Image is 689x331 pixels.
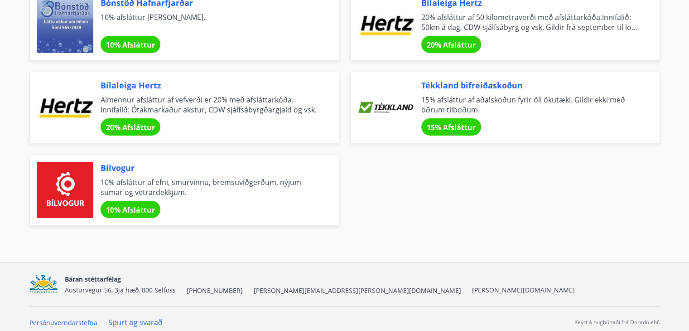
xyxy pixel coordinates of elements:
[65,286,176,294] span: Austurvegur 56, 3ja hæð, 800 Selfoss
[29,275,58,294] img: Bz2lGXKH3FXEIQKvoQ8VL0Fr0uCiWgfgA3I6fSs8.png
[101,162,317,174] span: Bílvogur
[421,79,638,91] span: Tékkland bifreiðaskoðun
[101,12,317,32] span: 10% afsláttur [PERSON_NAME].
[421,95,638,115] span: 15% afsláttur af aðalskoðun fyrir öll ökutæki. Gildir ekki með öðrum tilboðum.
[106,40,155,50] span: 10% Afsláttur
[427,122,476,132] span: 15% Afsláttur
[427,40,476,50] span: 20% Afsláttur
[472,286,575,294] a: [PERSON_NAME][DOMAIN_NAME]
[187,286,243,295] span: [PHONE_NUMBER]
[29,318,97,327] a: Persónuverndarstefna
[106,205,155,215] span: 10% Afsláttur
[106,122,155,132] span: 20% Afsláttur
[65,275,121,283] span: Báran stéttarfélag
[101,95,317,115] span: Almennur afsláttur af vefverði er 20% með afsláttarkóða. Innifalið: Ótakmarkaður akstur, CDW sjál...
[421,12,638,32] span: 20% afsláttur af 50 kílometraverði með afsláttarkóða.Innifalið: 50km á dag, CDW sjálfsábyrg og vs...
[108,317,163,327] a: Spurt og svarað
[574,318,660,326] p: Keyrt á hugbúnaði frá Dorado ehf.
[101,177,317,197] span: 10% afsláttur af efni, smurvinnu, bremsuviðgerðum, nýjum sumar og vetrardekkjum.
[101,79,317,91] span: Bílaleiga Hertz
[254,286,461,295] span: [PERSON_NAME][EMAIL_ADDRESS][PERSON_NAME][DOMAIN_NAME]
